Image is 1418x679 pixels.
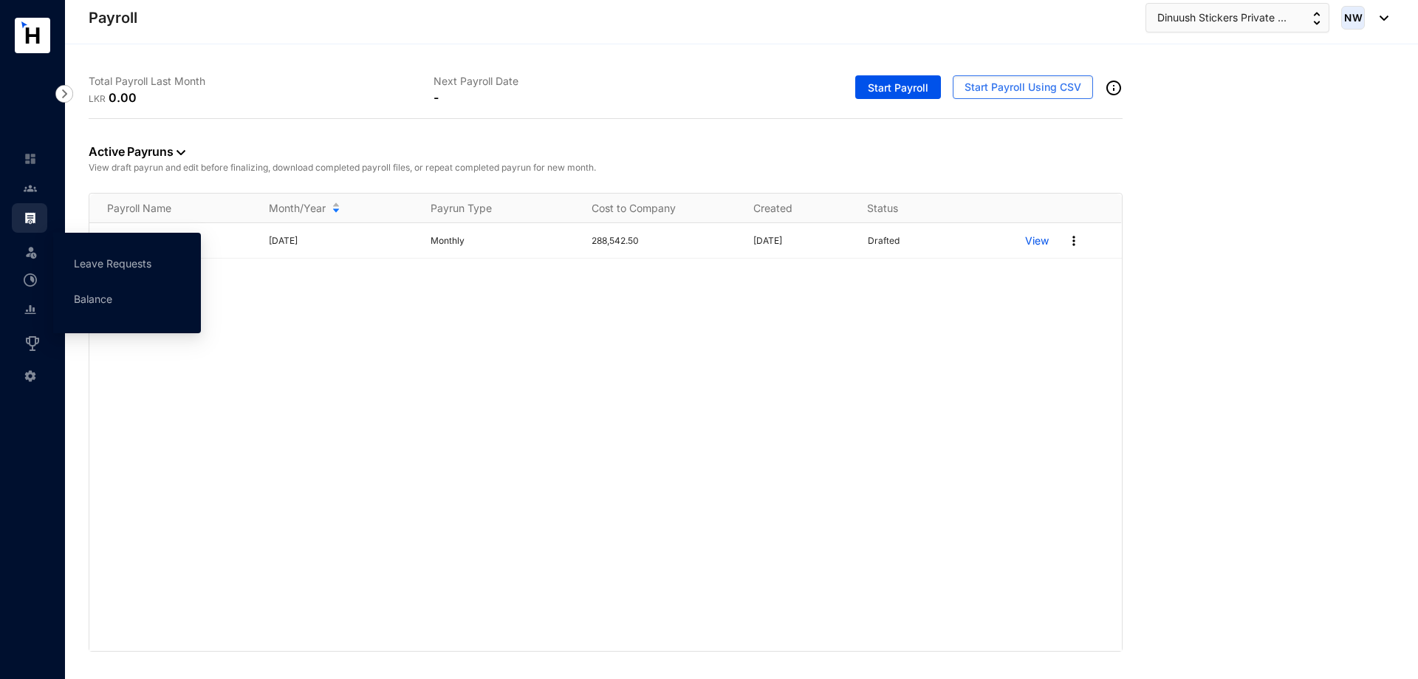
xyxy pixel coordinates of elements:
[177,150,185,155] img: dropdown-black.8e83cc76930a90b1a4fdb6d089b7bf3a.svg
[89,144,185,159] a: Active Payruns
[434,89,439,106] p: -
[89,7,137,28] p: Payroll
[55,85,73,103] img: nav-icon-right.af6afadce00d159da59955279c43614e.svg
[24,369,37,383] img: settings-unselected.1febfda315e6e19643a1.svg
[74,257,151,270] a: Leave Requests
[1066,233,1081,248] img: more.27664ee4a8faa814348e188645a3c1fc.svg
[868,81,928,95] span: Start Payroll
[24,335,41,352] img: award_outlined.f30b2bda3bf6ea1bf3dd.svg
[24,211,37,225] img: payroll.289672236c54bbec4828.svg
[12,174,47,203] li: Contacts
[1105,79,1123,97] img: info-outined.c2a0bb1115a2853c7f4cb4062ec879bc.svg
[413,194,575,223] th: Payrun Type
[12,144,47,174] li: Home
[868,233,900,248] p: Drafted
[24,152,37,166] img: home-unselected.a29eae3204392db15eaf.svg
[12,265,47,295] li: Time Attendance
[1157,10,1287,26] span: Dinuush Stickers Private ...
[12,295,47,324] li: Reports
[24,303,37,316] img: report-unselected.e6a6b4230fc7da01f883.svg
[1025,233,1049,248] a: View
[269,201,326,216] span: Month/Year
[109,89,137,106] p: 0.00
[1145,3,1329,33] button: Dinuush Stickers Private ...
[1313,12,1321,25] img: up-down-arrow.74152d26bf9780fbf563ca9c90304185.svg
[1372,16,1388,21] img: dropdown-black.8e83cc76930a90b1a4fdb6d089b7bf3a.svg
[89,160,1123,175] p: View draft payrun and edit before finalizing, download completed payroll files, or repeat complet...
[965,80,1081,95] span: Start Payroll Using CSV
[431,233,575,248] p: Monthly
[855,75,941,99] button: Start Payroll
[1344,13,1362,23] span: NW
[592,233,736,248] p: 288,542.50
[89,92,109,106] p: LKR
[24,245,38,259] img: leave-unselected.2934df6273408c3f84d9.svg
[74,293,112,305] a: Balance
[849,194,1007,223] th: Status
[434,74,778,89] p: Next Payroll Date
[269,233,413,248] p: [DATE]
[12,203,47,233] li: Payroll
[24,182,37,195] img: people-unselected.118708e94b43a90eceab.svg
[89,194,251,223] th: Payroll Name
[736,194,849,223] th: Created
[89,74,434,89] p: Total Payroll Last Month
[953,75,1093,99] button: Start Payroll Using CSV
[574,194,736,223] th: Cost to Company
[753,233,849,248] p: [DATE]
[24,273,37,287] img: time-attendance-unselected.8aad090b53826881fffb.svg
